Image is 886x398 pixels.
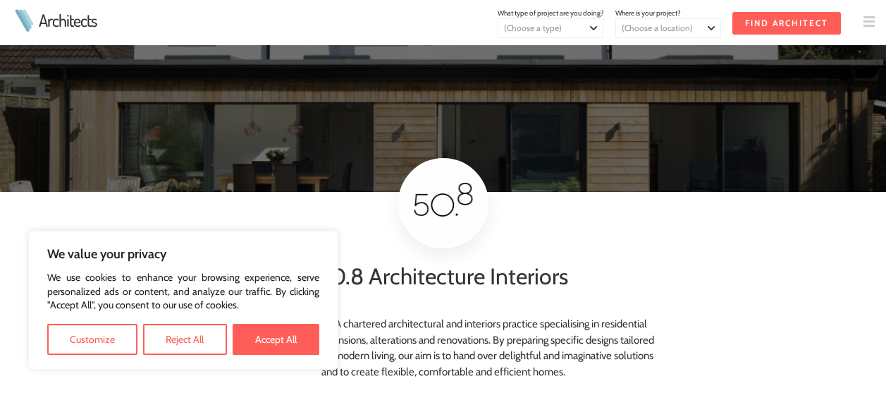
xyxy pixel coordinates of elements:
img: Architects [11,9,37,32]
button: Customize [47,324,137,355]
input: Find Architect [732,12,841,35]
button: Reject All [143,324,226,355]
p: We value your privacy [47,246,319,263]
p: We use cookies to enhance your browsing experience, serve personalized ads or content, and analyz... [47,271,319,313]
h1: 50.8 Architecture Interiors [94,260,793,294]
a: Architects [39,12,97,29]
button: Accept All [233,324,319,355]
span: What type of project are you doing? [498,8,604,18]
span: Where is your project? [615,8,681,18]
